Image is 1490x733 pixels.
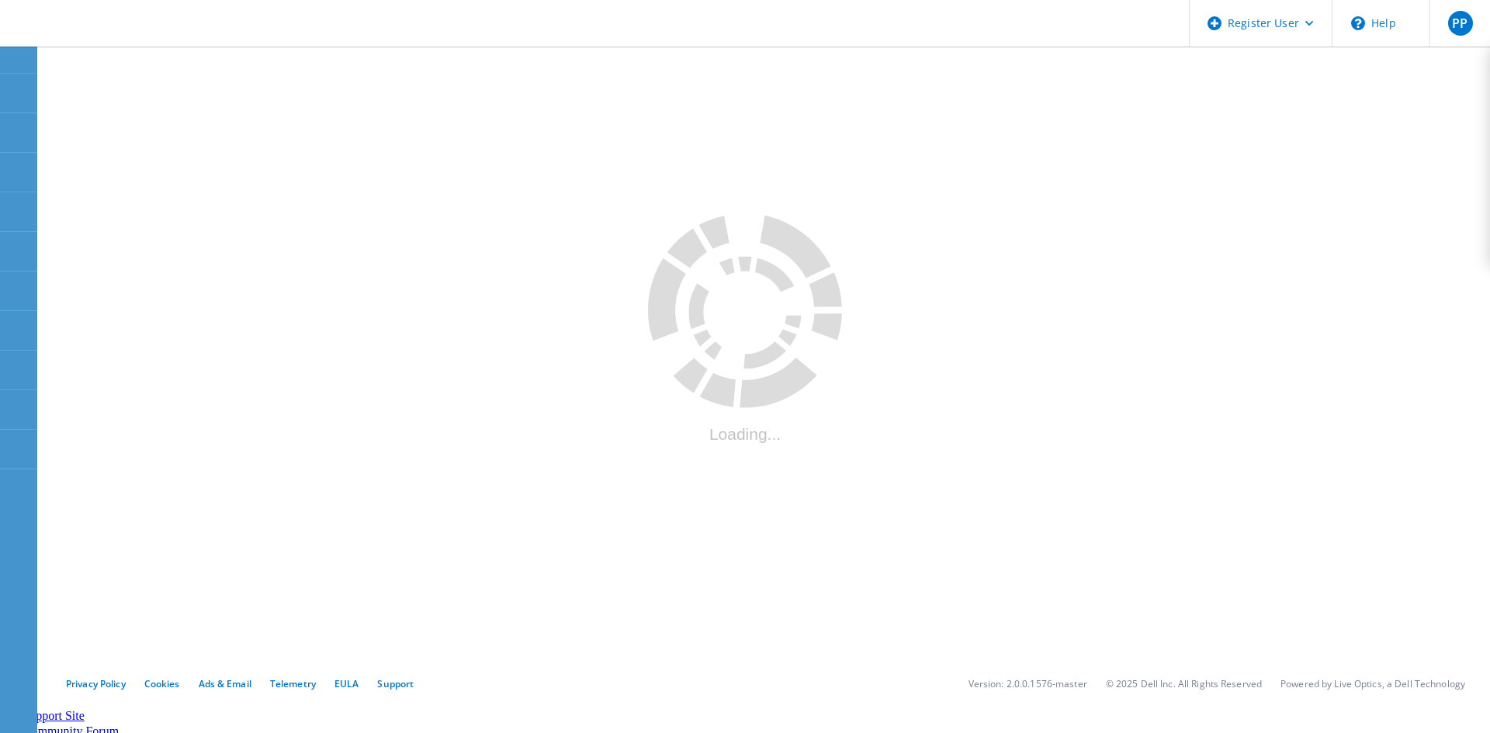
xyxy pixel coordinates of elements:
[199,677,251,690] a: Ads & Email
[66,677,126,690] a: Privacy Policy
[16,30,182,43] a: Live Optics Dashboard
[1106,677,1262,690] li: © 2025 Dell Inc. All Rights Reserved
[648,425,842,444] div: Loading...
[1351,16,1365,30] svg: \n
[968,677,1087,690] li: Version: 2.0.0.1576-master
[334,677,359,690] a: EULA
[144,677,180,690] a: Cookies
[1280,677,1465,690] li: Powered by Live Optics, a Dell Technology
[1452,17,1467,29] span: PP
[23,709,85,722] a: Support Site
[270,677,316,690] a: Telemetry
[377,677,414,690] a: Support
